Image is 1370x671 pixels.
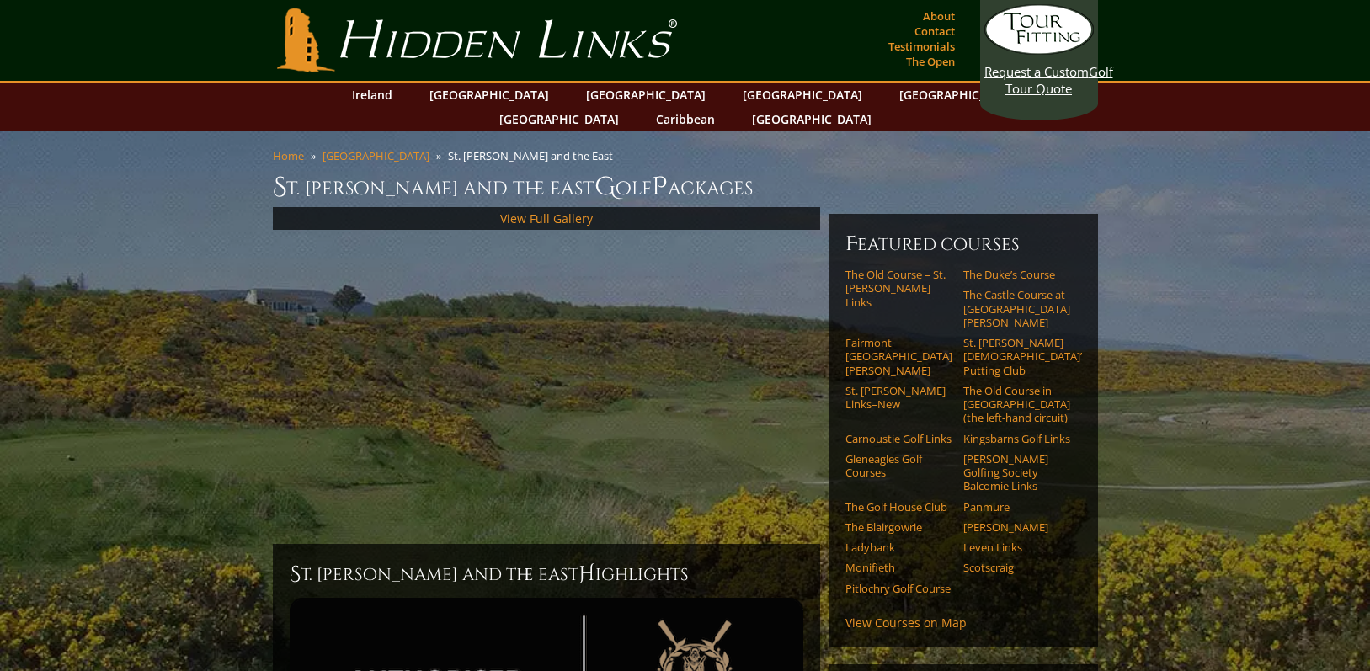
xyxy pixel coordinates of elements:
[919,4,959,28] a: About
[273,170,1098,204] h1: St. [PERSON_NAME] and the East olf ackages
[891,83,1027,107] a: [GEOGRAPHIC_DATA]
[845,500,952,514] a: The Golf House Club
[984,4,1094,97] a: Request a CustomGolf Tour Quote
[963,561,1070,574] a: Scotscraig
[963,288,1070,329] a: The Castle Course at [GEOGRAPHIC_DATA][PERSON_NAME]
[273,148,304,163] a: Home
[421,83,557,107] a: [GEOGRAPHIC_DATA]
[963,452,1070,493] a: [PERSON_NAME] Golfing Society Balcomie Links
[500,210,593,226] a: View Full Gallery
[578,83,714,107] a: [GEOGRAPHIC_DATA]
[963,384,1070,425] a: The Old Course in [GEOGRAPHIC_DATA] (the left-hand circuit)
[845,452,952,480] a: Gleneagles Golf Courses
[845,561,952,574] a: Monifieth
[845,520,952,534] a: The Blairgowrie
[910,19,959,43] a: Contact
[902,50,959,73] a: The Open
[323,148,429,163] a: [GEOGRAPHIC_DATA]
[578,561,595,588] span: H
[344,83,401,107] a: Ireland
[448,148,620,163] li: St. [PERSON_NAME] and the East
[963,541,1070,554] a: Leven Links
[963,520,1070,534] a: [PERSON_NAME]
[963,268,1070,281] a: The Duke’s Course
[963,500,1070,514] a: Panmure
[845,615,967,631] a: View Courses on Map
[963,336,1070,377] a: St. [PERSON_NAME] [DEMOGRAPHIC_DATA]’ Putting Club
[845,432,952,445] a: Carnoustie Golf Links
[845,268,952,309] a: The Old Course – St. [PERSON_NAME] Links
[884,35,959,58] a: Testimonials
[648,107,723,131] a: Caribbean
[845,541,952,554] a: Ladybank
[963,432,1070,445] a: Kingsbarns Golf Links
[734,83,871,107] a: [GEOGRAPHIC_DATA]
[984,63,1089,80] span: Request a Custom
[290,561,803,588] h2: St. [PERSON_NAME] and the East ighlights
[652,170,668,204] span: P
[845,336,952,377] a: Fairmont [GEOGRAPHIC_DATA][PERSON_NAME]
[491,107,627,131] a: [GEOGRAPHIC_DATA]
[594,170,616,204] span: G
[845,582,952,595] a: Pitlochry Golf Course
[845,231,1081,258] h6: Featured Courses
[744,107,880,131] a: [GEOGRAPHIC_DATA]
[845,384,952,412] a: St. [PERSON_NAME] Links–New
